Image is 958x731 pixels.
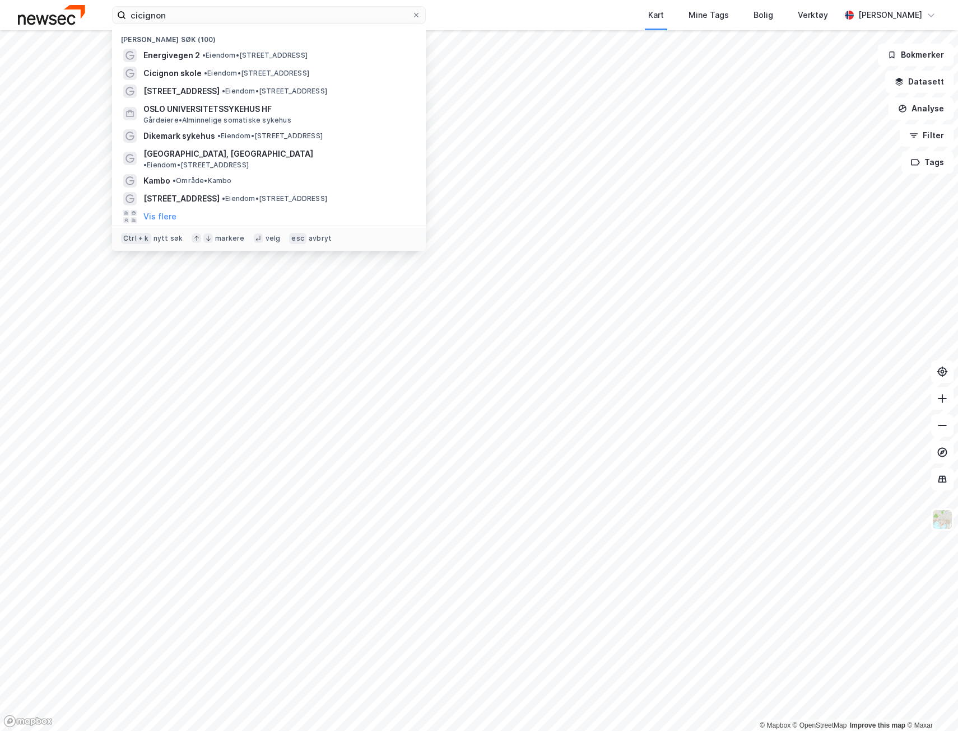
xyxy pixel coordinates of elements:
span: Energivegen 2 [143,49,200,62]
span: [STREET_ADDRESS] [143,85,220,98]
span: • [202,51,206,59]
div: Ctrl + k [121,233,151,244]
div: velg [266,234,281,243]
span: Cicignon skole [143,67,202,80]
span: Dikemark sykehus [143,129,215,143]
img: newsec-logo.f6e21ccffca1b3a03d2d.png [18,5,85,25]
button: Bokmerker [878,44,954,66]
div: Bolig [754,8,773,22]
div: [PERSON_NAME] søk (100) [112,26,426,46]
button: Tags [901,151,954,174]
span: Eiendom • [STREET_ADDRESS] [222,87,327,96]
span: Kambo [143,174,170,188]
span: Eiendom • [STREET_ADDRESS] [222,194,327,203]
div: [PERSON_NAME] [858,8,922,22]
button: Vis flere [143,210,176,223]
div: nytt søk [154,234,183,243]
div: Kart [648,8,664,22]
button: Filter [900,124,954,147]
iframe: Chat Widget [902,677,958,731]
span: • [173,176,176,185]
button: Analyse [889,97,954,120]
span: [GEOGRAPHIC_DATA], [GEOGRAPHIC_DATA] [143,147,313,161]
span: Eiendom • [STREET_ADDRESS] [202,51,308,60]
input: Søk på adresse, matrikkel, gårdeiere, leietakere eller personer [126,7,412,24]
a: OpenStreetMap [793,721,847,729]
button: Datasett [885,71,954,93]
a: Mapbox homepage [3,715,53,728]
span: • [204,69,207,77]
div: markere [215,234,244,243]
a: Mapbox [760,721,790,729]
span: Gårdeiere • Alminnelige somatiske sykehus [143,116,291,125]
span: Eiendom • [STREET_ADDRESS] [217,132,323,140]
span: Eiendom • [STREET_ADDRESS] [204,69,309,78]
img: Z [932,509,953,530]
div: esc [289,233,306,244]
span: • [217,132,221,140]
span: Eiendom • [STREET_ADDRESS] [143,161,249,170]
span: [STREET_ADDRESS] [143,192,220,205]
div: Verktøy [798,8,828,22]
div: Kontrollprogram for chat [902,677,958,731]
div: Mine Tags [689,8,729,22]
span: • [222,194,225,203]
span: Område • Kambo [173,176,232,185]
div: avbryt [309,234,332,243]
span: • [222,87,225,95]
a: Improve this map [850,721,905,729]
span: • [143,161,147,169]
span: OSLO UNIVERSITETSSYKEHUS HF [143,102,412,116]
